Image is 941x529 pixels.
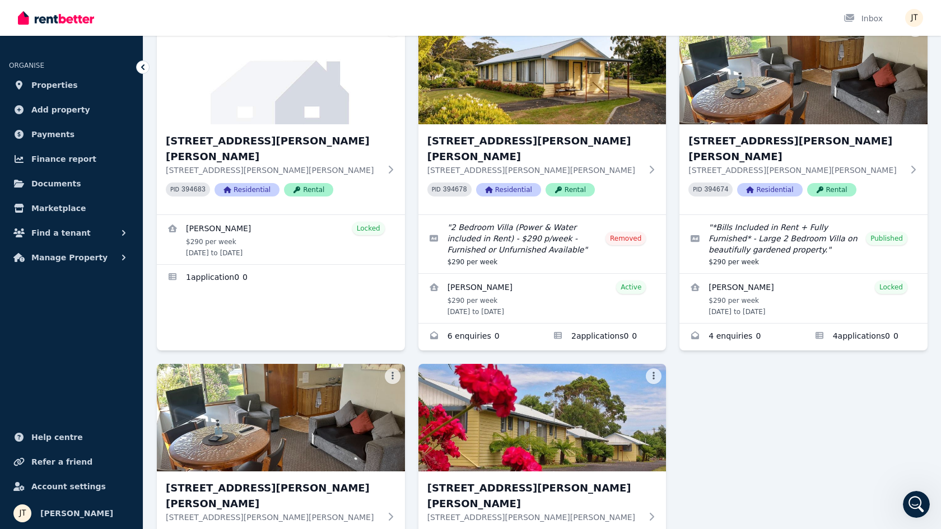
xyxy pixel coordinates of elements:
a: Refer a friend [9,451,134,473]
p: [STREET_ADDRESS][PERSON_NAME][PERSON_NAME] [166,165,380,176]
span: Rental [807,183,856,196]
span: Amazing [132,318,148,334]
button: Send a message… [192,362,210,380]
a: Marketplace [9,197,134,219]
div: Hello - Can I add another unit to my account? [49,112,206,134]
span: Find a tenant [31,226,91,240]
p: [STREET_ADDRESS][PERSON_NAME][PERSON_NAME] [166,512,380,523]
img: 4/21 Andrew St, Strahan [157,17,405,124]
button: Emoji picker [17,367,26,376]
button: More options [646,368,662,384]
a: Documents [9,172,134,195]
div: Hi [PERSON_NAME], you can have as many properties in a single account as you like, and you can al... [18,182,175,270]
a: 5/21 Andrew St, Strahan[STREET_ADDRESS][PERSON_NAME][PERSON_NAME][STREET_ADDRESS][PERSON_NAME][PE... [418,17,667,214]
a: Account settings [9,475,134,498]
button: Gif picker [35,367,44,376]
iframe: Intercom live chat [903,491,930,518]
a: Edit listing: 2 Bedroom Villa (Power & Water included in Rent) - $290 p/week - Furnished or Unfur... [418,215,667,273]
img: 7/21 Andrew St, Strahan [157,364,405,471]
h3: [STREET_ADDRESS][PERSON_NAME][PERSON_NAME] [166,133,380,165]
a: Add property [9,99,134,121]
div: Jamie says… [9,142,215,175]
div: Rate your conversation [21,27,154,40]
span: Refer a friend [31,455,92,469]
h3: [STREET_ADDRESS][PERSON_NAME][PERSON_NAME] [166,480,380,512]
img: Jamie Taylor [905,9,923,27]
a: Enquiries for 6/21 Andrew St, Strahan [679,324,803,350]
a: Help centre [9,426,134,448]
div: Jamie says… [9,105,215,142]
div: [DATE] [9,90,215,105]
span: ORGANISE [9,62,44,69]
img: RentBetter [18,10,94,26]
div: Hello - Can I add another unit to my account? [40,105,215,141]
img: 5/21 Andrew St, Strahan [418,17,667,124]
code: 394674 [704,186,728,194]
p: [STREET_ADDRESS][PERSON_NAME][PERSON_NAME] [427,512,642,523]
button: go back [7,4,29,26]
span: Amazing [132,48,148,64]
img: 8/21 Andrew St, Strahan [418,364,667,471]
span: Bad [53,48,69,64]
small: PID [170,186,179,193]
a: Properties [9,74,134,96]
p: [STREET_ADDRESS][PERSON_NAME][PERSON_NAME] [688,165,903,176]
span: OK [80,318,95,334]
span: Residential [737,183,802,196]
span: Bad [53,318,69,334]
span: Finance report [31,152,96,166]
span: Terrible [27,318,43,334]
p: [STREET_ADDRESS][PERSON_NAME][PERSON_NAME] [427,165,642,176]
img: Profile image for Rochelle [32,6,50,24]
img: 6/21 Andrew St, Strahan [679,17,928,124]
div: The RentBetter Team says… [9,285,215,360]
code: 394678 [443,186,467,194]
span: Terrible [27,48,43,64]
span: Help centre [31,430,83,444]
a: Payments [9,123,134,146]
div: The RentBetter Team says… [9,15,215,90]
img: Jamie Taylor [13,504,31,522]
span: Great [106,318,122,334]
button: Find a tenant [9,222,134,244]
span: Great [106,48,122,64]
button: Upload attachment [53,367,62,376]
button: Home [195,4,217,26]
button: More options [385,368,400,384]
a: Applications for 4/21 Andrew St, Strahan [157,265,405,292]
h3: [STREET_ADDRESS][PERSON_NAME][PERSON_NAME] [427,480,642,512]
span: Rental [546,183,595,196]
span: Residential [215,183,279,196]
button: Manage Property [9,246,134,269]
span: Properties [31,78,78,92]
h1: [PERSON_NAME] [54,6,127,14]
a: Edit listing: *Bills Included in Rent + Fully Furnished* - Large 2 Bedroom Villa on beautifully g... [679,215,928,273]
span: [PERSON_NAME] [40,507,113,520]
a: View details for Pamela Carroll [418,274,667,323]
h3: [STREET_ADDRESS][PERSON_NAME][PERSON_NAME] [427,133,642,165]
div: Hi [PERSON_NAME], you can have as many properties in a single account as you like, and you can al... [9,175,184,277]
a: Applications for 5/21 Andrew St, Strahan [542,324,666,350]
span: Account settings [31,480,106,493]
a: 6/21 Andrew St, Strahan[STREET_ADDRESS][PERSON_NAME][PERSON_NAME][STREET_ADDRESS][PERSON_NAME][PE... [679,17,928,214]
div: Rochelle says… [9,175,215,285]
div: need unit 2 created please [101,148,206,160]
code: 394683 [181,186,206,194]
span: OK [80,48,95,64]
div: need unit 2 created please [92,142,215,166]
a: Enquiries for 5/21 Andrew St, Strahan [418,324,542,350]
h3: [STREET_ADDRESS][PERSON_NAME][PERSON_NAME] [688,133,903,165]
span: Residential [476,183,541,196]
a: 4/21 Andrew St, Strahan[STREET_ADDRESS][PERSON_NAME][PERSON_NAME][STREET_ADDRESS][PERSON_NAME][PE... [157,17,405,214]
small: PID [693,186,702,193]
a: View details for Deborah Purdon [679,274,928,323]
a: View details for Dimity Williams [157,215,405,264]
textarea: Message… [10,343,215,362]
span: Manage Property [31,251,108,264]
span: Add property [31,103,90,116]
div: Inbox [844,13,883,24]
span: Payments [31,128,74,141]
small: PID [432,186,441,193]
span: Rental [284,183,333,196]
span: Marketplace [31,202,86,215]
